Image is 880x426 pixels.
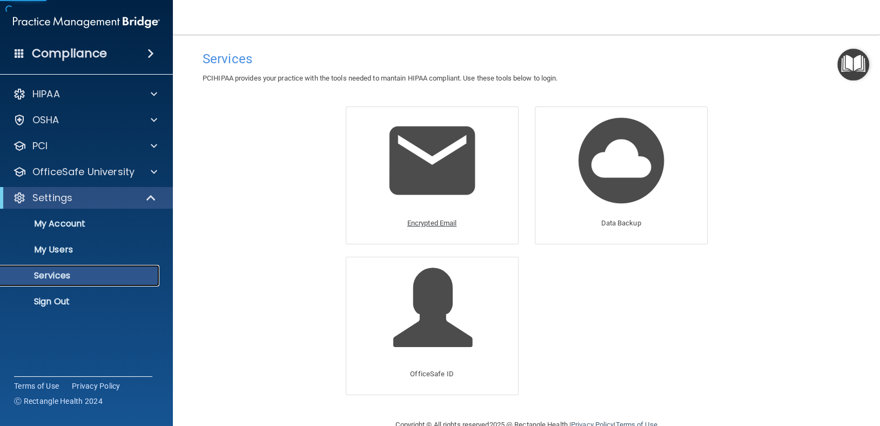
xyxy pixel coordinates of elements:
h4: Services [203,52,850,66]
iframe: Drift Widget Chat Controller [694,350,867,392]
a: OfficeSafe University [13,165,157,178]
p: Sign Out [7,296,154,307]
p: PCI [32,139,48,152]
img: Data Backup [570,109,673,212]
a: HIPAA [13,88,157,101]
a: Settings [13,191,157,204]
p: Data Backup [601,217,641,230]
a: OfficeSafe ID [346,257,519,395]
p: Settings [32,191,72,204]
a: OSHA [13,114,157,127]
a: Privacy Policy [72,381,120,391]
span: Ⓒ Rectangle Health 2024 [14,396,103,407]
span: PCIHIPAA provides your practice with the tools needed to mantain HIPAA compliant. Use these tools... [203,74,557,82]
h4: Compliance [32,46,107,61]
p: My Account [7,218,154,229]
a: Encrypted Email Encrypted Email [346,106,519,244]
img: PMB logo [13,11,160,33]
img: Encrypted Email [381,109,483,212]
button: Open Resource Center [837,49,869,81]
p: HIPAA [32,88,60,101]
p: My Users [7,244,154,255]
p: OfficeSafe ID [410,368,453,381]
p: Encrypted Email [407,217,457,230]
a: Data Backup Data Backup [535,106,708,244]
a: PCI [13,139,157,152]
p: OfficeSafe University [32,165,135,178]
p: OSHA [32,114,59,127]
p: Services [7,270,154,281]
a: Terms of Use [14,381,59,391]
